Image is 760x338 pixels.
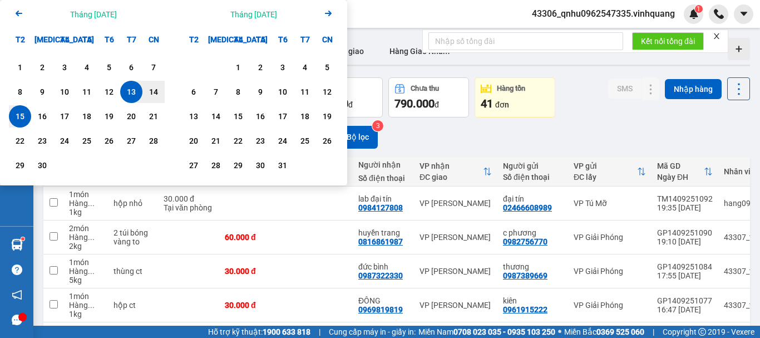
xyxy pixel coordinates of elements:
[146,61,161,74] div: 7
[294,56,316,79] div: Choose Thứ Bảy, tháng 10 4 2025. It's available.
[227,130,249,152] div: Choose Thứ Tư, tháng 10 22 2025. It's available.
[420,199,492,208] div: VP [PERSON_NAME]
[208,159,224,172] div: 28
[124,61,139,74] div: 6
[57,134,72,148] div: 24
[12,315,22,325] span: message
[564,326,644,338] span: Miền Bắc
[249,81,272,103] div: Choose Thứ Năm, tháng 10 9 2025. It's available.
[9,56,31,79] div: Choose Thứ Hai, tháng 09 1 2025. It's available.
[574,233,646,242] div: VP Giải Phóng
[657,305,713,314] div: 16:47 [DATE]
[249,105,272,128] div: Choose Thứ Năm, tháng 10 16 2025. It's available.
[53,105,76,128] div: Choose Thứ Tư, tháng 09 17 2025. It's available.
[435,100,439,109] span: đ
[388,77,469,117] button: Chưa thu790.000đ
[208,134,224,148] div: 21
[9,154,31,177] div: Choose Thứ Hai, tháng 09 29 2025. It's available.
[76,56,98,79] div: Choose Thứ Năm, tháng 09 4 2025. It's available.
[186,110,201,123] div: 13
[79,85,95,99] div: 11
[249,130,272,152] div: Choose Thứ Năm, tháng 10 23 2025. It's available.
[558,330,561,334] span: ⚪️
[230,61,246,74] div: 1
[503,237,547,246] div: 0982756770
[142,56,165,79] div: Choose Chủ Nhật, tháng 09 7 2025. It's available.
[101,134,117,148] div: 26
[348,100,353,109] span: đ
[329,326,416,338] span: Cung cấp máy in - giấy in:
[420,267,492,276] div: VP [PERSON_NAME]
[205,81,227,103] div: Choose Thứ Ba, tháng 10 7 2025. It's available.
[31,130,53,152] div: Choose Thứ Ba, tháng 09 23 2025. It's available.
[79,61,95,74] div: 4
[9,105,31,128] div: Selected end date. Thứ Hai, tháng 09 15 2025. It's available.
[69,224,102,233] div: 2 món
[294,28,316,51] div: T7
[230,134,246,148] div: 22
[319,110,335,123] div: 19
[503,262,562,271] div: thương
[227,81,249,103] div: Choose Thứ Tư, tháng 10 8 2025. It's available.
[34,85,50,99] div: 9
[272,154,294,177] div: Choose Thứ Sáu, tháng 10 31 2025. It's available.
[186,85,201,99] div: 6
[657,296,713,305] div: GP1409251077
[76,130,98,152] div: Choose Thứ Năm, tháng 09 25 2025. It's available.
[120,81,142,103] div: Selected start date. Thứ Bảy, tháng 09 13 2025. It's available.
[414,157,497,187] th: Toggle SortBy
[69,242,102,251] div: 2 kg
[164,203,214,212] div: Tại văn phòng
[272,56,294,79] div: Choose Thứ Sáu, tháng 10 3 2025. It's available.
[272,130,294,152] div: Choose Thứ Sáu, tháng 10 24 2025. It's available.
[319,126,378,149] button: Bộ lọc
[69,190,102,199] div: 1 món
[124,85,139,99] div: 13
[574,301,646,310] div: VP Giải Phóng
[98,81,120,103] div: Choose Thứ Sáu, tháng 09 12 2025. It's available.
[503,203,552,212] div: 02466608989
[113,228,152,246] div: 2 túi bóng vàng to
[272,105,294,128] div: Choose Thứ Sáu, tháng 10 17 2025. It's available.
[34,110,50,123] div: 16
[574,173,637,182] div: ĐC lấy
[182,81,205,103] div: Choose Thứ Hai, tháng 10 6 2025. It's available.
[101,61,117,74] div: 5
[358,296,408,305] div: ĐÔNG
[146,134,161,148] div: 28
[69,199,102,208] div: Hàng thông thường
[319,61,335,74] div: 5
[503,271,547,280] div: 0987389669
[9,81,31,103] div: Choose Thứ Hai, tháng 09 8 2025. It's available.
[358,262,408,271] div: đức bình
[124,110,139,123] div: 20
[523,7,684,21] span: 43306_qnhu0962547335.vinhquang
[294,81,316,103] div: Choose Thứ Bảy, tháng 10 11 2025. It's available.
[411,85,439,92] div: Chưa thu
[205,130,227,152] div: Choose Thứ Ba, tháng 10 21 2025. It's available.
[34,159,50,172] div: 30
[272,81,294,103] div: Choose Thứ Sáu, tháng 10 10 2025. It's available.
[253,159,268,172] div: 30
[297,134,313,148] div: 25
[608,79,641,99] button: SMS
[657,271,713,280] div: 17:55 [DATE]
[275,61,290,74] div: 3
[358,194,408,203] div: lab đại tín
[358,271,403,280] div: 0987322330
[142,130,165,152] div: Choose Chủ Nhật, tháng 09 28 2025. It's available.
[53,56,76,79] div: Choose Thứ Tư, tháng 09 3 2025. It's available.
[319,134,335,148] div: 26
[12,290,22,300] span: notification
[358,203,403,212] div: 0984127808
[389,47,450,56] span: Hàng Giao Nhầm
[12,7,26,22] button: Previous month.
[225,233,280,242] div: 60.000 đ
[205,28,227,51] div: [MEDICAL_DATA]
[182,154,205,177] div: Choose Thứ Hai, tháng 10 27 2025. It's available.
[164,194,214,203] div: 30.000 đ
[88,301,95,310] span: ...
[275,85,290,99] div: 10
[420,173,483,182] div: ĐC giao
[734,4,753,24] button: caret-down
